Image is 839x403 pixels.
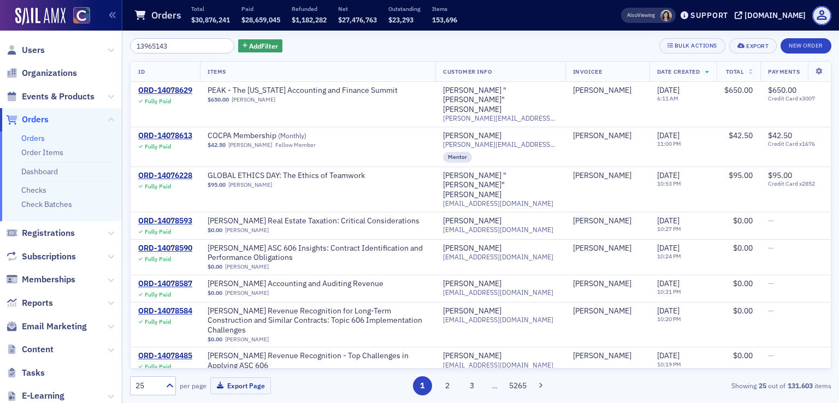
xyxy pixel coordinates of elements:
a: [PERSON_NAME] Accounting and Auditing Revenue [208,279,383,289]
p: Items [432,5,457,13]
span: $0.00 [733,216,753,226]
strong: 25 [757,381,768,390]
a: [PERSON_NAME] [232,96,275,103]
span: Surgent's Revenue Recognition - Top Challenges in Applying ASC 606 [208,351,428,370]
span: Ellie Hume [573,86,642,96]
div: [PERSON_NAME] [443,279,501,289]
a: [PERSON_NAME] [228,181,272,188]
span: Total [726,68,744,75]
a: PEAK - The [US_STATE] Accounting and Finance Summit [208,86,398,96]
a: View Homepage [66,7,90,26]
button: 1 [413,376,432,395]
span: Items [208,68,226,75]
span: Leah Driscoll [573,306,642,316]
span: $0.00 [733,306,753,316]
a: [PERSON_NAME] [225,263,269,270]
span: Profile [812,6,831,25]
a: ORD-14078593 [138,216,192,226]
span: [DATE] [657,243,680,253]
span: [PERSON_NAME][EMAIL_ADDRESS][DOMAIN_NAME] [443,140,558,149]
span: [EMAIL_ADDRESS][DOMAIN_NAME] [443,316,553,324]
span: Surgent's Revenue Recognition for Long-Term Construction and Similar Contracts: Topic 606 Impleme... [208,306,428,335]
span: ( Monthly ) [278,131,306,140]
span: $0.00 [733,278,753,288]
a: [PERSON_NAME] [573,244,631,253]
span: Date Created [657,68,700,75]
a: Email Marketing [6,321,87,333]
span: $95.00 [729,170,753,180]
span: Orders [22,114,49,126]
span: $0.00 [208,289,222,297]
time: 11:00 PM [657,140,681,147]
a: [PERSON_NAME] "[PERSON_NAME]" [PERSON_NAME] [443,86,558,115]
span: $0.00 [208,336,222,343]
a: [PERSON_NAME] [573,279,631,289]
span: Organizations [22,67,77,79]
span: $42.50 [768,131,792,140]
div: Fully Paid [145,363,171,370]
span: Reports [22,297,53,309]
button: New Order [781,38,831,54]
a: [PERSON_NAME] [443,351,501,361]
a: Memberships [6,274,75,286]
div: [PERSON_NAME] [573,86,631,96]
span: Content [22,343,54,355]
span: Credit Card x2852 [768,180,823,187]
a: ORD-14078613 [138,131,192,141]
span: Cindy Rubino [573,171,642,181]
div: Export [746,43,769,49]
a: Organizations [6,67,77,79]
div: [PERSON_NAME] [573,131,631,141]
div: ORD-14076228 [138,171,192,181]
a: Events & Products [6,91,94,103]
label: per page [180,381,206,390]
div: Bulk Actions [675,43,717,49]
div: [PERSON_NAME] [573,351,631,361]
a: [PERSON_NAME] [443,216,501,226]
span: 153,696 [432,15,457,24]
a: Registrations [6,227,75,239]
a: ORD-14078587 [138,279,192,289]
a: Order Items [21,147,63,157]
span: [DATE] [657,170,680,180]
span: Peter Schoomaker [573,131,642,141]
div: Fully Paid [145,318,171,325]
button: 2 [438,376,457,395]
a: SailAMX [15,8,66,25]
span: Leah Driscoll [573,216,642,226]
span: $95.00 [208,181,226,188]
div: Fully Paid [145,98,171,105]
div: Fully Paid [145,143,171,150]
span: Add Filter [249,41,278,51]
span: Credit Card x1676 [768,140,823,147]
div: ORD-14078584 [138,306,192,316]
a: [PERSON_NAME] "[PERSON_NAME]" [PERSON_NAME] [443,171,558,200]
span: PEAK - The Colorado Accounting and Finance Summit [208,86,398,96]
button: [DOMAIN_NAME] [735,11,810,19]
span: Events & Products [22,91,94,103]
a: [PERSON_NAME] ASC 606 Insights: Contract Identification and Performance Obligations [208,244,428,263]
div: Showing out of items [605,381,831,390]
a: [PERSON_NAME] Real Estate Taxation: Critical Considerations [208,216,419,226]
div: Also [627,11,637,19]
p: Refunded [292,5,327,13]
span: [DATE] [657,278,680,288]
a: [PERSON_NAME] [573,306,631,316]
button: 5265 [509,376,528,395]
span: Subscriptions [22,251,76,263]
span: [DATE] [657,351,680,360]
div: Fully Paid [145,291,171,298]
a: [PERSON_NAME] [225,289,269,297]
a: [PERSON_NAME] [225,336,269,343]
a: [PERSON_NAME] [573,216,631,226]
div: 25 [135,380,159,392]
span: $42.50 [208,141,226,149]
div: Fellow Member [275,141,316,149]
span: — [768,243,774,253]
span: — [768,278,774,288]
span: Leah Driscoll [573,279,642,289]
